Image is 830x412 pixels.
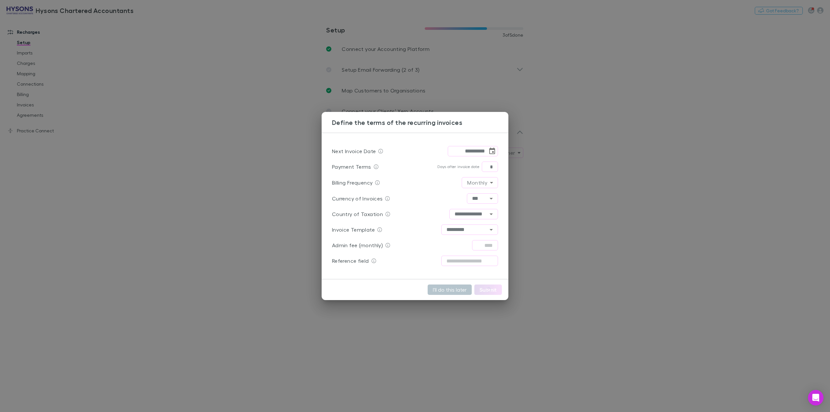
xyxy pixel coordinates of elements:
[332,241,383,249] p: Admin fee (monthly)
[487,194,496,203] button: Open
[332,163,371,171] p: Payment Terms
[474,285,502,295] button: Submit
[332,179,373,187] p: Billing Frequency
[332,118,508,126] h3: Define the terms of the recurring invoices
[332,226,375,234] p: Invoice Template
[332,210,383,218] p: Country of Taxation
[488,147,497,156] button: Choose date, selected date is Sep 20, 2025
[487,225,496,234] button: Open
[462,177,498,188] div: Monthly
[332,257,369,265] p: Reference field
[332,147,376,155] p: Next Invoice Date
[332,195,383,202] p: Currency of Invoices
[437,164,479,169] p: Days after invoice date
[428,285,472,295] button: I'll do this later
[487,210,496,219] button: Open
[808,390,824,406] div: Open Intercom Messenger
